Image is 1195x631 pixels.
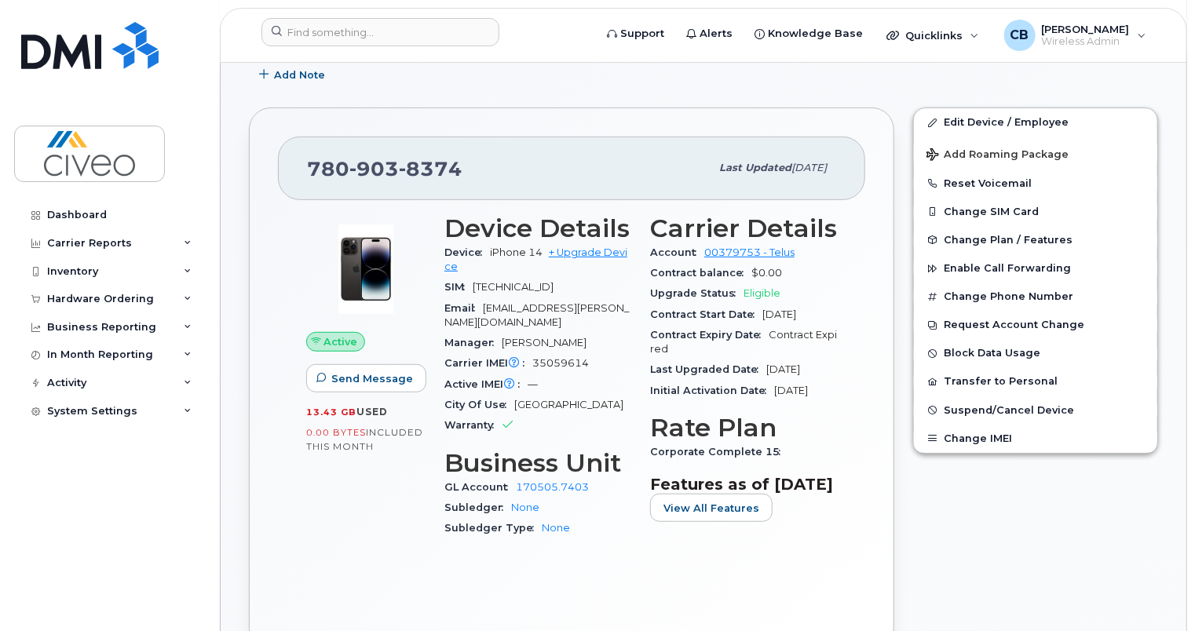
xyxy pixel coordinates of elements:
[914,396,1157,425] button: Suspend/Cancel Device
[914,108,1157,137] a: Edit Device / Employee
[650,363,766,375] span: Last Upgraded Date
[1042,23,1130,35] span: [PERSON_NAME]
[528,378,538,390] span: —
[444,302,483,314] span: Email
[914,425,1157,453] button: Change IMEI
[331,371,413,386] span: Send Message
[473,281,554,293] span: [TECHNICAL_ID]
[650,446,788,458] span: Corporate Complete 15
[744,287,780,299] span: Eligible
[444,281,473,293] span: SIM
[774,385,808,396] span: [DATE]
[444,357,532,369] span: Carrier IMEI
[719,162,791,173] span: Last updated
[762,308,796,320] span: [DATE]
[532,357,589,369] span: 35059614
[791,162,827,173] span: [DATE]
[306,407,356,418] span: 13.43 GB
[944,263,1071,275] span: Enable Call Forwarding
[444,449,631,477] h3: Business Unit
[514,399,623,410] span: [GEOGRAPHIC_DATA]
[914,311,1157,339] button: Request Account Change
[444,419,502,431] span: Warranty
[914,170,1157,198] button: Reset Voicemail
[751,267,782,279] span: $0.00
[905,29,963,42] span: Quicklinks
[1042,35,1130,48] span: Wireless Admin
[261,18,499,46] input: Find something...
[768,26,863,42] span: Knowledge Base
[650,329,769,341] span: Contract Expiry Date
[306,426,423,452] span: included this month
[444,481,516,493] span: GL Account
[663,501,759,516] span: View All Features
[650,385,774,396] span: Initial Activation Date
[516,481,589,493] a: 170505.7403
[324,334,358,349] span: Active
[650,414,837,442] h3: Rate Plan
[650,214,837,243] h3: Carrier Details
[596,18,675,49] a: Support
[1127,563,1183,619] iframe: Messenger Launcher
[399,157,462,181] span: 8374
[914,339,1157,367] button: Block Data Usage
[914,367,1157,396] button: Transfer to Personal
[993,20,1157,51] div: chad balanag
[650,287,744,299] span: Upgrade Status
[349,157,399,181] span: 903
[444,302,629,328] span: [EMAIL_ADDRESS][PERSON_NAME][DOMAIN_NAME]
[914,283,1157,311] button: Change Phone Number
[914,137,1157,170] button: Add Roaming Package
[306,427,366,438] span: 0.00 Bytes
[944,404,1074,416] span: Suspend/Cancel Device
[650,267,751,279] span: Contract balance
[650,246,704,258] span: Account
[444,399,514,410] span: City Of Use
[1010,26,1029,45] span: CB
[944,234,1073,246] span: Change Plan / Features
[914,254,1157,283] button: Enable Call Forwarding
[914,226,1157,254] button: Change Plan / Features
[650,494,773,522] button: View All Features
[444,246,490,258] span: Device
[875,20,990,51] div: Quicklinks
[444,378,528,390] span: Active IMEI
[542,522,570,534] a: None
[319,222,413,316] img: image20231002-3703462-njx0qo.jpeg
[356,406,388,418] span: used
[914,198,1157,226] button: Change SIM Card
[249,60,338,89] button: Add Note
[620,26,664,42] span: Support
[444,502,511,513] span: Subledger
[490,246,543,258] span: iPhone 14
[675,18,744,49] a: Alerts
[502,337,587,348] span: [PERSON_NAME]
[766,363,800,375] span: [DATE]
[700,26,733,42] span: Alerts
[926,148,1069,163] span: Add Roaming Package
[650,308,762,320] span: Contract Start Date
[444,214,631,243] h3: Device Details
[307,157,462,181] span: 780
[306,364,426,392] button: Send Message
[274,67,325,82] span: Add Note
[704,246,795,258] a: 00379753 - Telus
[444,522,542,534] span: Subledger Type
[444,337,502,348] span: Manager
[511,502,539,513] a: None
[650,475,837,494] h3: Features as of [DATE]
[744,18,874,49] a: Knowledge Base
